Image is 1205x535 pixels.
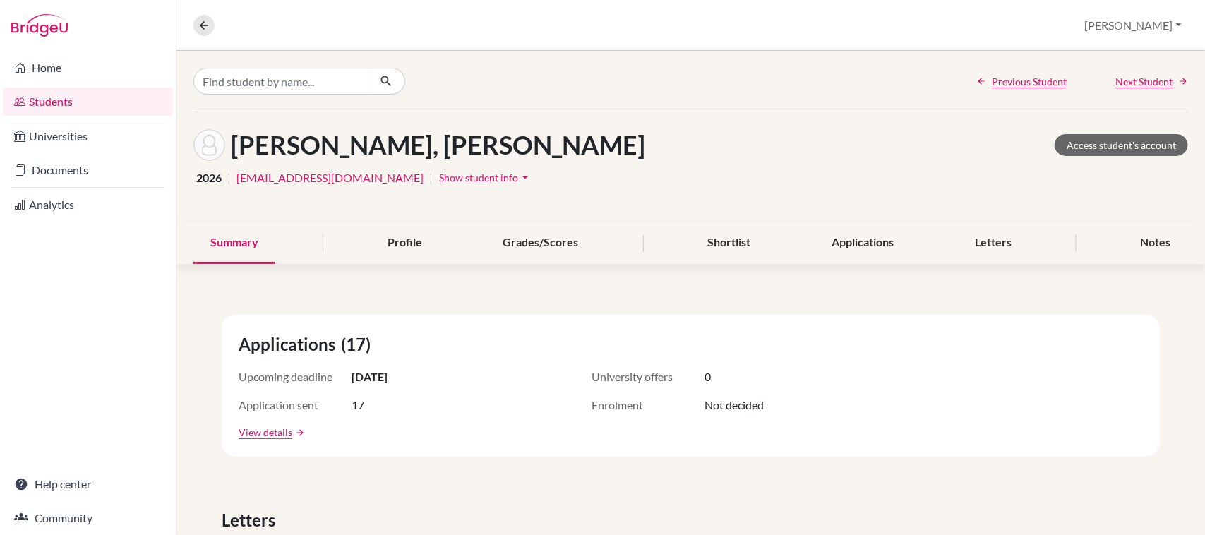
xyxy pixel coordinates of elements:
div: Applications [815,222,911,264]
span: (17) [341,332,376,357]
div: Profile [371,222,439,264]
a: Next Student [1115,74,1188,89]
a: Help center [3,470,173,498]
a: Universities [3,122,173,150]
button: [PERSON_NAME] [1079,12,1188,39]
div: Notes [1124,222,1188,264]
span: | [429,169,433,186]
a: arrow_forward [292,428,305,438]
input: Find student by name... [193,68,368,95]
a: View details [239,425,292,440]
span: Previous Student [992,74,1067,89]
div: Summary [193,222,275,264]
span: Letters [222,507,281,533]
span: Applications [239,332,341,357]
a: Access student's account [1055,134,1188,156]
div: Letters [958,222,1029,264]
span: Upcoming deadline [239,368,352,385]
a: Documents [3,156,173,184]
a: Community [3,504,173,532]
div: Shortlist [690,222,767,264]
span: Next Student [1115,74,1173,89]
span: Show student info [439,172,518,184]
a: Home [3,54,173,82]
i: arrow_drop_down [518,170,532,184]
button: Show student infoarrow_drop_down [438,167,533,188]
div: Grades/Scores [486,222,596,264]
img: Bridge-U [11,14,68,37]
a: [EMAIL_ADDRESS][DOMAIN_NAME] [236,169,424,186]
h1: [PERSON_NAME], [PERSON_NAME] [231,130,645,160]
a: Students [3,88,173,116]
span: Application sent [239,397,352,414]
a: Previous Student [976,74,1067,89]
span: University offers [592,368,705,385]
img: MIRANDA ISABELLA ESCOBAR JUSTO's avatar [193,129,225,161]
span: | [227,169,231,186]
span: Not decided [705,397,764,414]
a: Analytics [3,191,173,219]
span: 17 [352,397,364,414]
span: Enrolment [592,397,705,414]
span: [DATE] [352,368,388,385]
span: 0 [705,368,711,385]
span: 2026 [196,169,222,186]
